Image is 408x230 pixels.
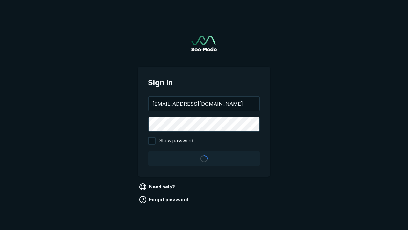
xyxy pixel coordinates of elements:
a: Go to sign in [191,36,217,51]
img: See-Mode Logo [191,36,217,51]
span: Show password [159,137,193,145]
a: Need help? [138,182,178,192]
a: Forgot password [138,195,191,205]
span: Sign in [148,77,260,88]
input: your@email.com [149,97,259,111]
